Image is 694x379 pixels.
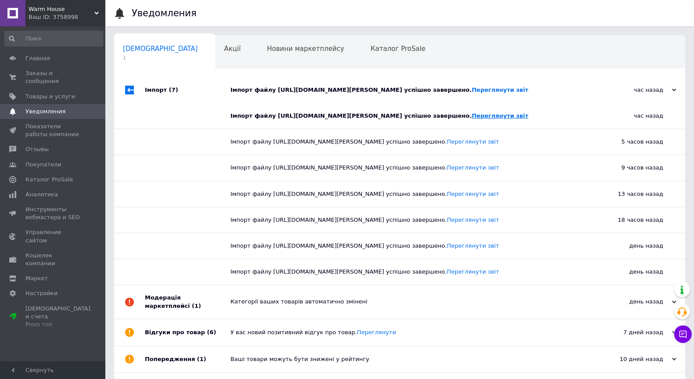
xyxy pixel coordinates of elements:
[267,45,344,53] span: Новини маркетплейсу
[25,228,81,244] span: Управление сайтом
[575,233,685,259] div: день назад
[25,274,48,282] span: Маркет
[447,164,499,171] a: Переглянути звіт
[230,164,575,172] div: Імпорт файлу [URL][DOMAIN_NAME][PERSON_NAME] успішно завершено.
[224,45,241,53] span: Акції
[575,103,685,129] div: час назад
[25,54,50,62] span: Главная
[145,77,230,103] div: Імпорт
[25,289,58,297] span: Настройки
[230,216,575,224] div: Імпорт файлу [URL][DOMAIN_NAME][PERSON_NAME] успішно завершено.
[25,206,81,221] span: Инструменты вебмастера и SEO
[25,69,81,85] span: Заказы и сообщения
[589,86,676,94] div: час назад
[197,356,206,362] span: (1)
[145,319,230,346] div: Відгуки про товар
[230,328,589,336] div: У вас новий позитивний відгук про товар.
[575,259,685,285] div: день назад
[230,242,575,250] div: Імпорт файлу [URL][DOMAIN_NAME][PERSON_NAME] успішно завершено.
[29,13,105,21] div: Ваш ID: 3758998
[145,285,230,318] div: Модерація маркетплейсі
[575,181,685,207] div: 13 часов назад
[25,176,73,184] span: Каталог ProSale
[25,305,90,329] span: [DEMOGRAPHIC_DATA] и счета
[25,123,81,138] span: Показатели работы компании
[589,355,676,363] div: 10 дней назад
[25,191,58,199] span: Аналитика
[230,190,575,198] div: Імпорт файлу [URL][DOMAIN_NAME][PERSON_NAME] успішно завершено.
[230,112,575,120] div: Імпорт файлу [URL][DOMAIN_NAME][PERSON_NAME] успішно завершено.
[357,329,396,336] a: Переглянути
[230,138,575,146] div: Імпорт файлу [URL][DOMAIN_NAME][PERSON_NAME] успішно завершено.
[207,329,216,336] span: (6)
[123,45,198,53] span: [DEMOGRAPHIC_DATA]
[132,8,197,18] h1: Уведомления
[447,268,499,275] a: Переглянути звіт
[447,217,499,223] a: Переглянути звіт
[447,138,499,145] a: Переглянути звіт
[230,86,589,94] div: Імпорт файлу [URL][DOMAIN_NAME][PERSON_NAME] успішно завершено.
[4,31,103,47] input: Поиск
[123,54,198,61] span: 1
[192,303,201,309] span: (1)
[25,93,75,101] span: Товары и услуги
[447,191,499,197] a: Переглянути звіт
[25,108,65,116] span: Уведомления
[589,298,676,306] div: день назад
[29,5,94,13] span: Warm House
[575,155,685,180] div: 9 часов назад
[370,45,425,53] span: Каталог ProSale
[674,325,692,343] button: Чат с покупателем
[575,129,685,155] div: 5 часов назад
[230,298,589,306] div: Категорії ваших товарів автоматично змінені
[230,355,589,363] div: Ваші товари можуть бути знижені у рейтингу
[25,145,49,153] span: Отзывы
[589,328,676,336] div: 7 дней назад
[169,87,178,93] span: (7)
[447,242,499,249] a: Переглянути звіт
[25,252,81,267] span: Кошелек компании
[25,161,61,169] span: Покупатели
[472,112,529,119] a: Переглянути звіт
[145,346,230,372] div: Попередження
[575,207,685,233] div: 18 часов назад
[25,321,90,328] div: Prom топ
[472,87,529,93] a: Переглянути звіт
[230,268,575,276] div: Імпорт файлу [URL][DOMAIN_NAME][PERSON_NAME] успішно завершено.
